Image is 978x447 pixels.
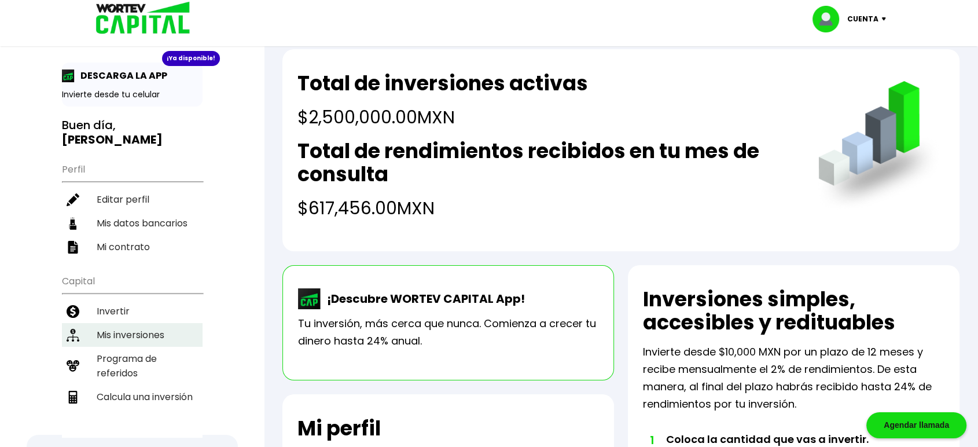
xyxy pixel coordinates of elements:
a: Programa de referidos [62,347,203,385]
img: contrato-icon.f2db500c.svg [67,241,79,254]
img: profile-image [812,6,847,32]
a: Mi contrato [62,235,203,259]
img: wortev-capital-app-icon [298,288,321,309]
a: Editar perfil [62,188,203,211]
h2: Inversiones simples, accesibles y redituables [643,288,944,334]
img: editar-icon.952d3147.svg [67,193,79,206]
img: inversiones-icon.6695dc30.svg [67,329,79,342]
img: recomiendanos-icon.9b8e9327.svg [67,360,79,372]
a: Mis inversiones [62,323,203,347]
img: icon-down [878,17,894,21]
img: invertir-icon.b3b967d7.svg [67,305,79,318]
img: app-icon [62,69,75,82]
a: Calcula una inversión [62,385,203,409]
h2: Total de inversiones activas [297,72,588,95]
h4: $617,456.00 MXN [297,195,795,221]
h2: Total de rendimientos recibidos en tu mes de consulta [297,140,795,186]
img: calculadora-icon.17d418c4.svg [67,391,79,404]
a: Mis datos bancarios [62,211,203,235]
img: grafica.516fef24.png [813,81,944,212]
b: [PERSON_NAME] [62,131,163,148]
p: ¡Descubre WORTEV CAPITAL App! [321,290,525,307]
p: DESCARGA LA APP [75,68,167,83]
a: Invertir [62,299,203,323]
h4: $2,500,000.00 MXN [297,104,588,130]
p: Invierte desde $10,000 MXN por un plazo de 12 meses y recibe mensualmente el 2% de rendimientos. ... [643,343,944,413]
p: Invierte desde tu celular [62,89,203,101]
div: ¡Ya disponible! [162,51,220,66]
p: Tu inversión, más cerca que nunca. Comienza a crecer tu dinero hasta 24% anual. [298,315,598,350]
h2: Mi perfil [297,417,381,440]
ul: Capital [62,268,203,438]
p: Cuenta [847,10,878,28]
ul: Perfil [62,156,203,259]
h3: Buen día, [62,118,203,147]
div: Agendar llamada [866,412,966,438]
img: datos-icon.10cf9172.svg [67,217,79,230]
